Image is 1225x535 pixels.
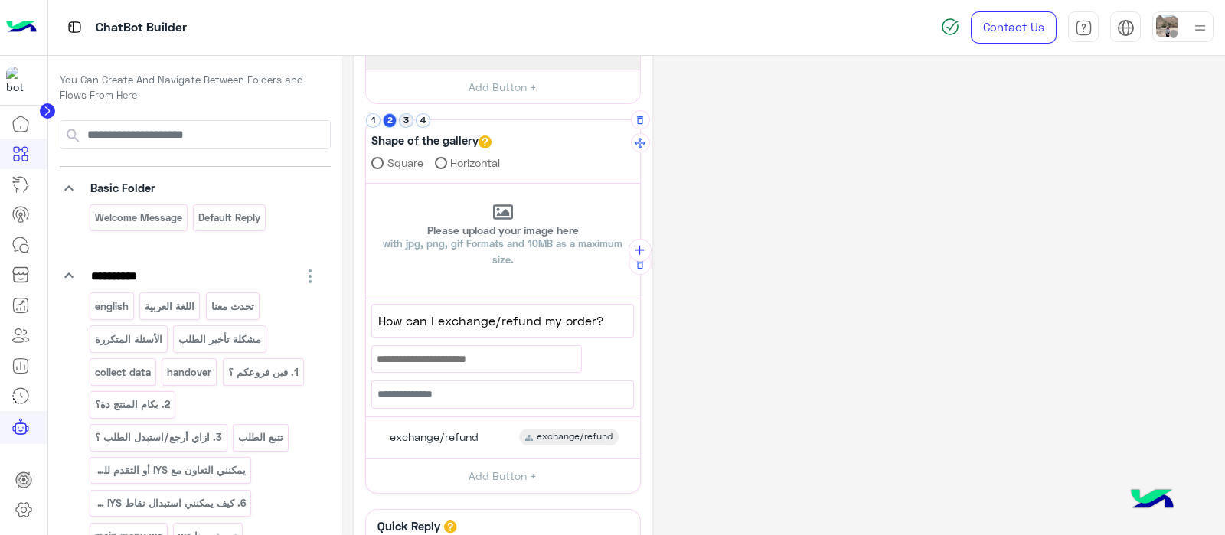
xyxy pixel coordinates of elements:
[93,494,247,512] p: 6. كيف يمكنني استبدال نقاط IYS الخاصة بي؟
[90,181,155,194] span: Basic Folder
[537,430,612,444] span: exchange/refund
[1117,19,1135,37] img: tab
[93,396,171,413] p: 2. بكام المنتج دة؟
[366,458,640,493] button: Add Button +
[65,18,84,37] img: tab
[210,298,255,315] p: تحدث معنا
[93,462,247,479] p: يمكنني التعاون مع IYS أو التقدم للحصول على وظيفة؟
[371,155,423,171] label: Square
[371,132,491,149] label: Shape of the gallery
[399,113,413,128] button: 3
[60,266,78,285] i: keyboard_arrow_down
[1125,474,1179,527] img: hulul-logo.png
[366,113,381,128] button: 1
[93,298,129,315] p: english
[1068,11,1099,44] a: tab
[971,11,1057,44] a: Contact Us
[1156,15,1178,37] img: userImage
[178,331,263,348] p: مشكلة تأخير الطلب
[227,364,299,381] p: 1. فين فروعكم ؟
[374,519,444,533] h6: Quick Reply
[6,67,34,94] img: 300744643126508
[1191,18,1210,38] img: profile
[941,18,959,36] img: spinner
[60,73,331,103] p: You Can Create And Navigate Between Folders and Flows From Here
[629,252,652,275] button: Delete Gallery Card
[1075,19,1093,37] img: tab
[60,179,78,197] i: keyboard_arrow_down
[632,243,648,259] i: add
[93,209,183,227] p: Welcome Message
[93,364,152,381] p: collect data
[519,429,619,445] div: exchange/refund
[435,155,501,171] label: Horizontal
[631,110,650,129] button: Delete Message
[198,209,262,227] p: Default reply
[629,239,652,262] button: add
[93,331,163,348] p: الأسئلة المتكررة
[96,18,187,38] p: ChatBot Builder
[390,430,479,444] span: exchange/refund
[383,113,397,128] button: 2
[378,311,627,331] span: How can I exchange/refund my order?
[631,133,650,152] button: Drag
[366,70,640,104] button: Add Button +
[6,11,37,44] img: Logo
[93,429,223,446] p: 3. ازاي أرجع/استبدل الطلب ؟
[416,113,430,128] button: 4
[144,298,196,315] p: اللغة العربية
[366,225,640,268] p: Please upload your image here
[383,237,622,266] span: with jpg, png, gif Formats and 10MB as a maximum size.
[166,364,213,381] p: handover
[237,429,285,446] p: تتبع الطلب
